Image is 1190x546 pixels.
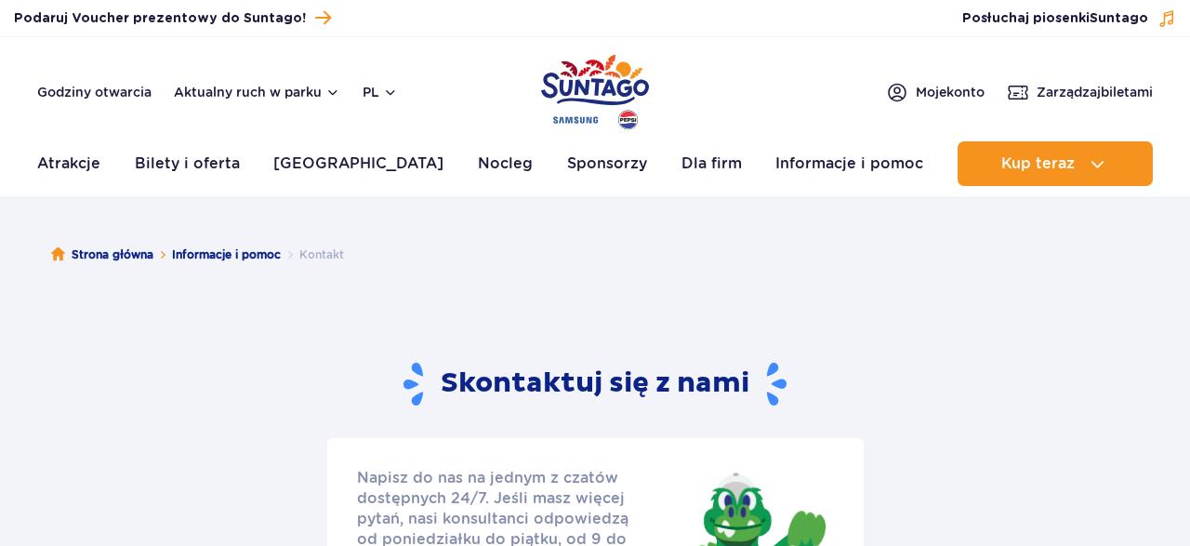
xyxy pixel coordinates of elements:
button: Kup teraz [958,141,1153,186]
span: Suntago [1090,12,1148,25]
a: Zarządzajbiletami [1007,81,1153,103]
a: Godziny otwarcia [37,83,152,101]
a: Park of Poland [541,47,649,132]
span: Posłuchaj piosenki [962,9,1148,28]
span: Moje konto [916,83,985,101]
a: Dla firm [681,141,742,186]
h2: Skontaktuj się z nami [403,361,787,408]
a: Informacje i pomoc [172,246,281,264]
span: Zarządzaj biletami [1037,83,1153,101]
a: Strona główna [51,246,153,264]
li: Kontakt [281,246,344,264]
button: pl [363,83,398,101]
a: Mojekonto [886,81,985,103]
button: Aktualny ruch w parku [174,85,340,100]
a: Informacje i pomoc [775,141,923,186]
a: Sponsorzy [567,141,647,186]
span: Kup teraz [1001,155,1075,172]
span: Podaruj Voucher prezentowy do Suntago! [14,9,306,28]
a: [GEOGRAPHIC_DATA] [273,141,443,186]
a: Atrakcje [37,141,100,186]
a: Bilety i oferta [135,141,240,186]
a: Podaruj Voucher prezentowy do Suntago! [14,6,331,31]
button: Posłuchaj piosenkiSuntago [962,9,1176,28]
a: Nocleg [478,141,533,186]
